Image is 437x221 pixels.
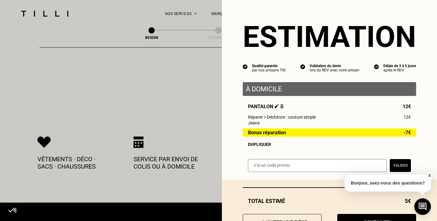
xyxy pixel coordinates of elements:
button: Valider [390,159,411,172]
img: icon list info [243,64,248,69]
span: Bonus réparation [248,130,286,135]
div: lors du RDV avec votre artisan [310,68,359,72]
div: Délais de 3 à 5 jours [383,64,416,68]
img: icon list info [374,64,379,69]
div: Dupliquer [248,142,411,147]
span: Réparer > Déchirure : couture simple [248,115,316,120]
img: icon list info [300,64,305,69]
span: Pantalon [248,104,284,109]
div: par nos artisans Tilli [252,68,286,72]
img: Éditer [275,104,279,108]
section: Estimation [243,20,416,54]
span: Jeans [248,120,260,125]
span: 5€ [405,198,411,204]
p: À domicile [246,85,413,93]
div: Qualité garantie [252,64,286,68]
div: Total estimé [243,198,416,204]
div: après le RDV [383,68,416,72]
div: Validation du devis [310,64,359,68]
button: X [426,172,432,179]
input: J‘ai un code promo [248,159,387,172]
p: Bonjour, avez-vous des questions? [345,174,431,192]
img: Supprimer [280,104,284,108]
span: 12€ [403,104,411,109]
span: -7€ [404,130,411,135]
span: 12€ [404,115,411,120]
